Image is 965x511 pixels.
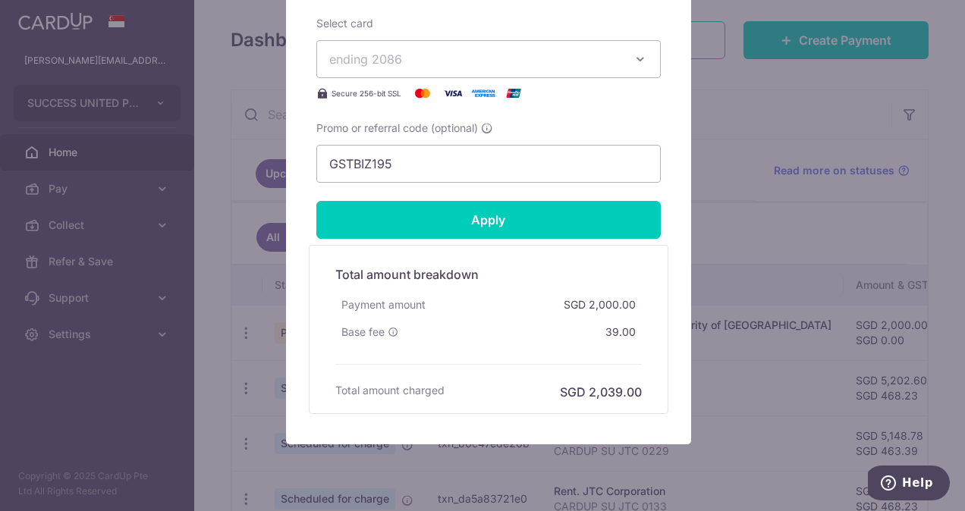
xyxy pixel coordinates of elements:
[316,40,661,78] button: ending 2086
[468,84,498,102] img: American Express
[558,291,642,318] div: SGD 2,000.00
[316,121,478,136] span: Promo or referral code (optional)
[341,324,385,340] span: Base fee
[599,318,642,346] div: 39.00
[332,87,401,99] span: Secure 256-bit SSL
[316,201,661,239] input: Apply
[316,16,373,31] label: Select card
[868,466,950,503] iframe: Opens a widget where you can find more information
[438,84,468,102] img: Visa
[335,383,445,398] h6: Total amount charged
[560,383,642,401] h6: SGD 2,039.00
[335,265,642,284] h5: Total amount breakdown
[335,291,432,318] div: Payment amount
[329,52,402,67] span: ending 2086
[498,84,529,102] img: UnionPay
[407,84,438,102] img: Mastercard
